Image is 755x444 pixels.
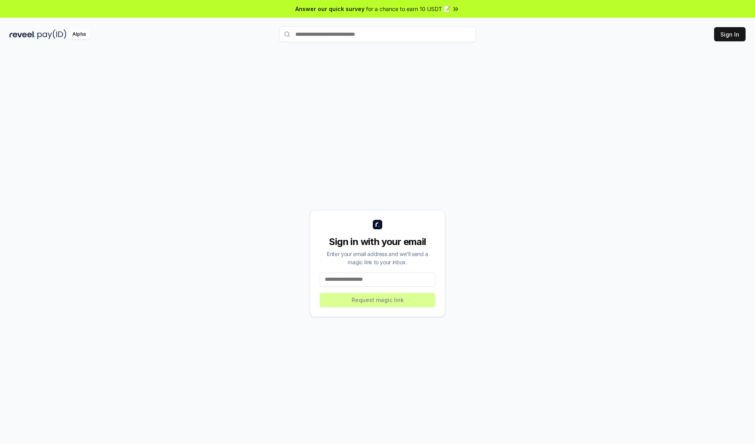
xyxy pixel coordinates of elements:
div: Enter your email address and we’ll send a magic link to your inbox. [320,250,435,266]
span: Answer our quick survey [295,5,365,13]
div: Sign in with your email [320,236,435,248]
div: Alpha [68,29,90,39]
span: for a chance to earn 10 USDT 📝 [366,5,450,13]
button: Sign In [714,27,746,41]
img: reveel_dark [9,29,36,39]
img: pay_id [37,29,66,39]
img: logo_small [373,220,382,229]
